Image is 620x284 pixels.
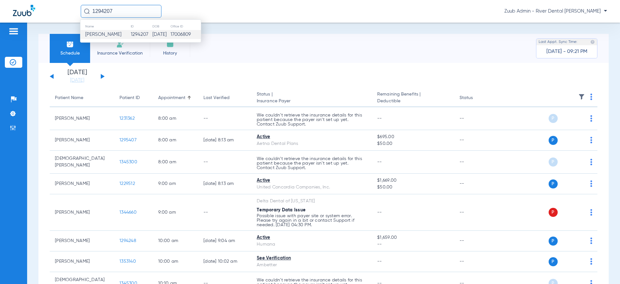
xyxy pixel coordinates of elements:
div: Delta Dental of [US_STATE] [257,198,367,205]
img: Manual Insurance Verification [116,40,124,48]
div: Active [257,134,367,140]
img: History [166,40,174,48]
div: Patient Name [55,95,109,101]
th: Status [454,89,498,107]
div: Appointment [158,95,193,101]
span: P [549,237,558,246]
span: [PERSON_NAME] [85,32,121,37]
td: [PERSON_NAME] [50,130,114,151]
span: History [155,50,185,56]
span: Temporary Data Issue [257,208,305,212]
td: 9:00 AM [153,174,198,194]
div: United Concordia Companies, Inc. [257,184,367,191]
span: -- [377,160,382,164]
li: [DATE] [58,69,97,84]
td: -- [454,194,498,231]
img: hamburger-icon [8,27,19,35]
span: $1,669.00 [377,177,449,184]
span: 1345300 [119,160,137,164]
td: -- [454,107,498,130]
th: Remaining Benefits | [372,89,454,107]
td: -- [454,130,498,151]
td: -- [198,107,252,130]
span: -- [377,241,449,248]
img: group-dot-blue.svg [590,115,592,122]
span: [DATE] - 09:21 PM [546,48,587,55]
td: [DATE] 9:04 AM [198,231,252,251]
span: P [549,208,558,217]
td: [PERSON_NAME] [50,174,114,194]
div: Patient ID [119,95,140,101]
td: [DATE] 8:13 AM [198,130,252,151]
span: -- [377,210,382,215]
td: [DATE] [152,30,170,39]
span: $50.00 [377,140,449,147]
div: Active [257,234,367,241]
img: group-dot-blue.svg [590,209,592,216]
td: -- [198,194,252,231]
td: 10:00 AM [153,251,198,272]
span: 1229512 [119,181,135,186]
div: See Verification [257,255,367,262]
span: P [549,179,558,188]
td: 8:00 AM [153,130,198,151]
span: Insurance Verification [95,50,145,56]
div: Last Verified [203,95,246,101]
span: P [549,257,558,266]
td: [DATE] 10:02 AM [198,251,252,272]
td: -- [454,174,498,194]
img: last sync help info [590,40,595,44]
div: Patient ID [119,95,148,101]
span: P [549,136,558,145]
th: Office ID [170,23,201,30]
th: ID [130,23,152,30]
span: -- [377,116,382,121]
img: group-dot-blue.svg [590,94,592,100]
td: 8:00 AM [153,107,198,130]
span: 1231362 [119,116,135,121]
td: [DEMOGRAPHIC_DATA][PERSON_NAME] [50,151,114,174]
td: 1294207 [130,30,152,39]
span: Deductible [377,98,449,105]
td: [PERSON_NAME] [50,107,114,130]
span: Last Appt. Sync Time: [539,39,577,45]
img: Search Icon [84,8,90,14]
img: group-dot-blue.svg [590,159,592,165]
td: -- [454,251,498,272]
span: $1,659.00 [377,234,449,241]
img: Schedule [66,40,74,48]
span: 1344660 [119,210,137,215]
iframe: Chat Widget [588,253,620,284]
img: Zuub Logo [13,5,35,16]
div: Patient Name [55,95,83,101]
div: Active [257,177,367,184]
div: Appointment [158,95,185,101]
span: -- [377,259,382,264]
p: We couldn’t retrieve the insurance details for this patient because the payer isn’t set up yet. C... [257,157,367,170]
td: 10:00 AM [153,231,198,251]
span: P [549,114,558,123]
p: We couldn’t retrieve the insurance details for this patient because the payer isn’t set up yet. C... [257,113,367,127]
td: [PERSON_NAME] [50,194,114,231]
td: [DATE] 8:13 AM [198,174,252,194]
td: [PERSON_NAME] [50,251,114,272]
div: Last Verified [203,95,230,101]
th: DOB [152,23,170,30]
p: Possible issue with payer site or system error. Please try again in a bit or contact Support if n... [257,214,367,227]
th: Name [80,23,130,30]
img: filter.svg [578,94,585,100]
input: Search for patients [81,5,161,18]
th: Status | [252,89,372,107]
img: group-dot-blue.svg [590,137,592,143]
td: -- [198,151,252,174]
div: Ambetter [257,262,367,269]
td: 17006809 [170,30,201,39]
td: -- [454,151,498,174]
img: group-dot-blue.svg [590,238,592,244]
td: [PERSON_NAME] [50,231,114,251]
span: Schedule [55,50,85,56]
span: Zuub Admin - River Dental [PERSON_NAME] [504,8,607,15]
div: Humana [257,241,367,248]
td: -- [454,231,498,251]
